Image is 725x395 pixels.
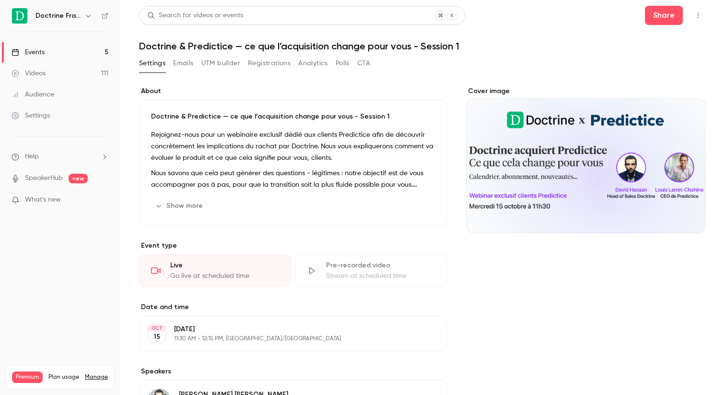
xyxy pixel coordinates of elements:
[25,173,63,183] a: SpeakerHub
[147,11,243,21] div: Search for videos or events
[357,56,370,71] button: CTA
[174,324,396,334] p: [DATE]
[25,152,39,162] span: Help
[298,56,328,71] button: Analytics
[326,261,435,270] div: Pre-recorded video
[466,86,706,96] label: Cover image
[148,325,165,332] div: OCT
[139,367,447,376] label: Speakers
[153,332,160,342] p: 15
[336,56,350,71] button: Polls
[139,40,706,52] h1: Doctrine & Predictice — ce que l’acquisition change pour vous - Session 1
[201,56,240,71] button: UTM builder
[139,86,447,96] label: About
[35,11,81,21] h6: Doctrine France
[645,6,683,25] button: Share
[12,111,50,120] div: Settings
[139,56,165,71] button: Settings
[25,195,61,205] span: What's new
[466,86,706,233] section: Cover image
[12,69,46,78] div: Videos
[12,152,108,162] li: help-dropdown-opener
[48,373,79,381] span: Plan usage
[12,48,45,57] div: Events
[248,56,291,71] button: Registrations
[151,129,435,164] p: Rejoignez-nous pour un webinaire exclusif dédié aux clients Predictice afin de découvrir concrète...
[139,241,447,251] p: Event type
[85,373,108,381] a: Manage
[139,302,447,312] label: Date and time
[12,8,27,24] img: Doctrine France
[151,168,435,191] p: Nous savons que cela peut générer des questions - légitimes : notre objectif est de vous accompag...
[69,174,88,183] span: new
[97,196,108,204] iframe: Noticeable Trigger
[174,335,396,343] p: 11:30 AM - 12:15 PM, [GEOGRAPHIC_DATA]/[GEOGRAPHIC_DATA]
[295,254,447,287] div: Pre-recorded videoStream at scheduled time
[151,112,435,121] p: Doctrine & Predictice — ce que l’acquisition change pour vous - Session 1
[12,90,54,99] div: Audience
[326,271,435,281] div: Stream at scheduled time
[12,371,43,383] span: Premium
[151,198,209,214] button: Show more
[170,271,279,281] div: Go live at scheduled time
[139,254,291,287] div: LiveGo live at scheduled time
[173,56,193,71] button: Emails
[170,261,279,270] div: Live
